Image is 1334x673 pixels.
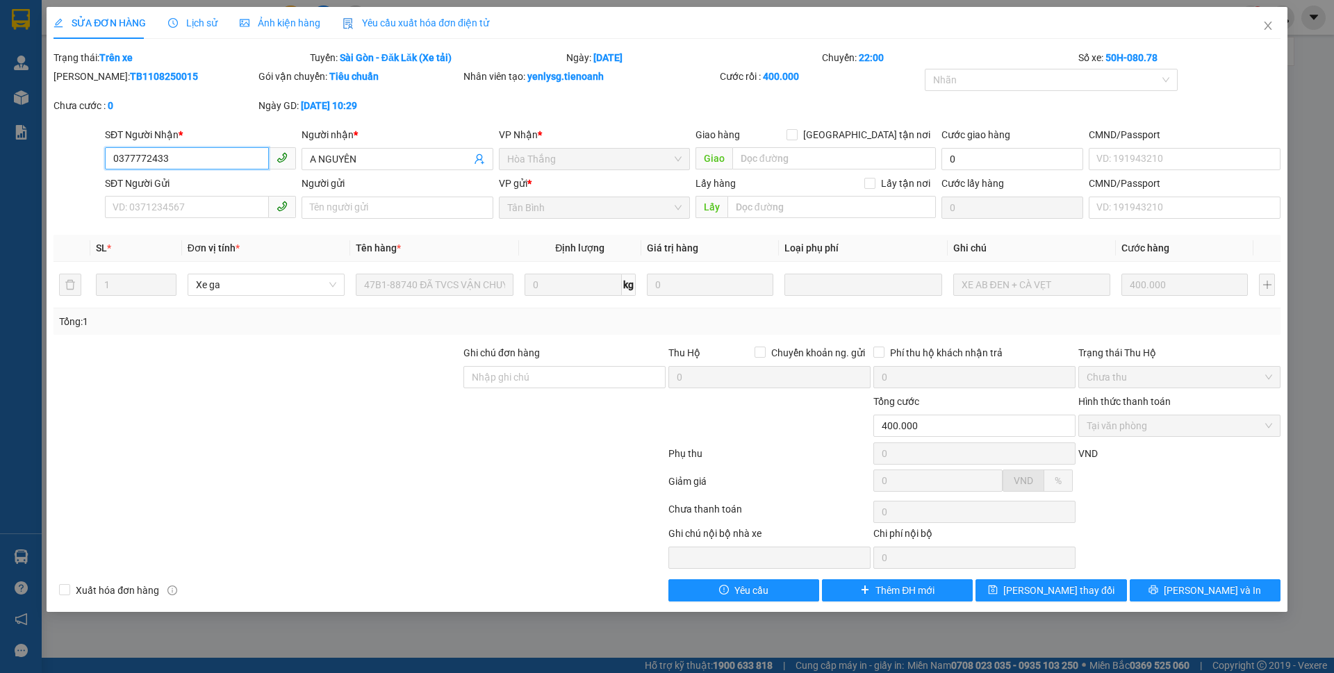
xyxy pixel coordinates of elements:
b: Trên xe [99,52,133,63]
div: Tuyến: [308,50,565,65]
input: Ghi chú đơn hàng [463,366,666,388]
button: Close [1249,7,1287,46]
span: Chuyển khoản ng. gửi [766,345,871,360]
span: Lấy [695,196,727,218]
div: Trạng thái: [52,50,308,65]
div: Trạng thái Thu Hộ [1078,345,1281,360]
div: Ngày: [565,50,821,65]
span: Tổng cước [873,396,919,407]
div: Ghi chú nội bộ nhà xe [668,526,871,547]
span: Giao [695,147,732,169]
div: CMND/Passport [1089,127,1280,142]
span: picture [240,18,249,28]
img: icon [343,18,354,29]
b: Sài Gòn - Đăk Lăk (Xe tải) [340,52,452,63]
span: Giá trị hàng [647,242,698,254]
input: 0 [1121,274,1248,296]
span: edit [53,18,63,28]
span: Hòa Thắng [507,149,682,169]
span: [PERSON_NAME] và In [1164,583,1261,598]
label: Cước giao hàng [941,129,1010,140]
div: Cước rồi : [720,69,922,84]
th: Ghi chú [948,235,1116,262]
span: user-add [474,153,485,165]
div: Chưa cước : [53,98,256,113]
span: SL [96,242,107,254]
span: Tên hàng [356,242,401,254]
div: Ngày GD: [258,98,461,113]
span: Lịch sử [168,17,217,28]
div: CMND/Passport [1089,176,1280,191]
span: Cước hàng [1121,242,1169,254]
div: Tổng: 1 [59,314,515,329]
span: VND [1014,475,1033,486]
span: close [1262,20,1274,31]
input: Cước lấy hàng [941,197,1083,219]
span: Tân Bình [507,197,682,218]
div: Chi phí nội bộ [873,526,1076,547]
span: Chưa thu [1087,367,1272,388]
div: Chuyến: [821,50,1077,65]
b: [DATE] [593,52,623,63]
button: save[PERSON_NAME] thay đổi [975,579,1126,601]
span: printer [1148,585,1158,596]
span: SỬA ĐƠN HÀNG [53,17,146,28]
input: Dọc đường [732,147,936,169]
div: SĐT Người Nhận [105,127,296,142]
span: Yêu cầu [734,583,768,598]
span: clock-circle [168,18,178,28]
span: Xe ga [196,274,336,295]
span: save [988,585,998,596]
span: exclamation-circle [719,585,729,596]
button: plusThêm ĐH mới [822,579,973,601]
th: Loại phụ phí [779,235,947,262]
span: VND [1078,448,1098,459]
div: Người gửi [302,176,493,191]
span: Định lượng [555,242,604,254]
span: phone [277,152,288,163]
div: Giảm giá [667,474,872,498]
span: Lấy hàng [695,178,736,189]
span: Đơn vị tính [188,242,240,254]
b: 50H-080.78 [1105,52,1158,63]
div: SĐT Người Gửi [105,176,296,191]
input: 0 [647,274,773,296]
span: Thêm ĐH mới [875,583,934,598]
span: Lấy tận nơi [875,176,936,191]
button: exclamation-circleYêu cầu [668,579,819,601]
button: printer[PERSON_NAME] và In [1130,579,1281,601]
div: VP gửi [499,176,690,191]
span: info-circle [167,585,177,595]
b: 22:00 [859,52,884,63]
span: Yêu cầu xuất hóa đơn điện tử [343,17,489,28]
input: Cước giao hàng [941,148,1083,170]
b: TB1108250015 [130,71,198,82]
b: 400.000 [763,71,799,82]
div: Người nhận [302,127,493,142]
label: Cước lấy hàng [941,178,1004,189]
button: plus [1259,274,1274,296]
span: % [1055,475,1062,486]
b: 0 [108,100,113,111]
div: Phụ thu [667,446,872,470]
div: Chưa thanh toán [667,501,872,526]
span: kg [622,274,636,296]
span: Ảnh kiện hàng [240,17,320,28]
label: Ghi chú đơn hàng [463,347,540,358]
span: Phí thu hộ khách nhận trả [884,345,1008,360]
input: Dọc đường [727,196,936,218]
div: Nhân viên tạo: [463,69,717,84]
input: Ghi Chú [953,274,1110,296]
span: plus [860,585,870,596]
span: VP Nhận [499,129,538,140]
span: phone [277,201,288,212]
div: Gói vận chuyển: [258,69,461,84]
input: VD: Bàn, Ghế [356,274,513,296]
b: [DATE] 10:29 [301,100,357,111]
span: [GEOGRAPHIC_DATA] tận nơi [798,127,936,142]
span: Giao hàng [695,129,740,140]
span: Xuất hóa đơn hàng [70,583,165,598]
b: Tiêu chuẩn [329,71,379,82]
div: [PERSON_NAME]: [53,69,256,84]
b: yenlysg.tienoanh [527,71,604,82]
